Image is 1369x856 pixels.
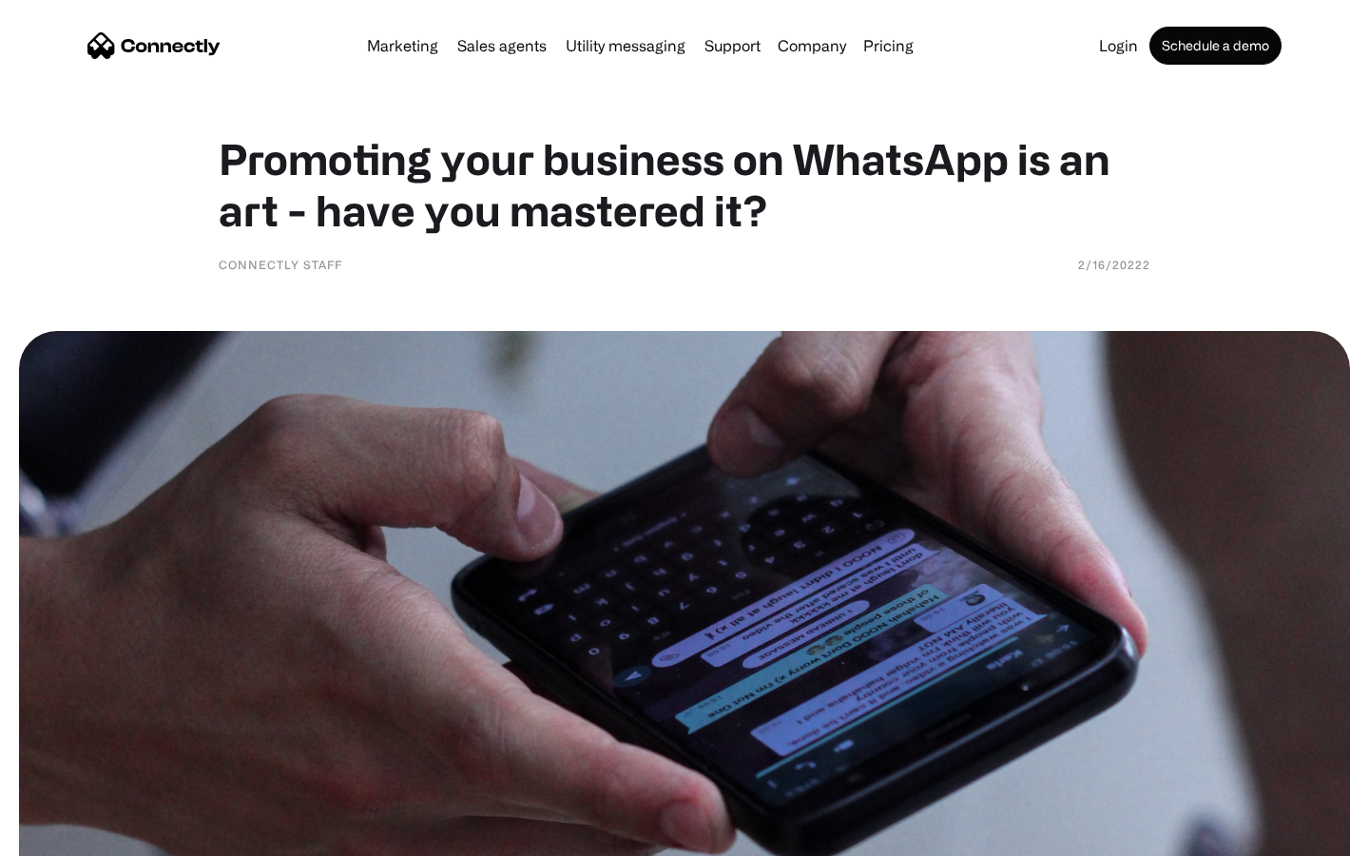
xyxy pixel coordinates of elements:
a: Marketing [359,38,446,53]
div: Connectly Staff [219,255,342,274]
div: Company [772,32,852,59]
a: home [87,31,221,60]
a: Utility messaging [558,38,693,53]
ul: Language list [38,823,114,849]
a: Sales agents [450,38,554,53]
a: Schedule a demo [1149,27,1282,65]
a: Login [1091,38,1146,53]
div: 2/16/20222 [1078,255,1150,274]
a: Pricing [856,38,921,53]
aside: Language selected: English [19,823,114,849]
h1: Promoting your business on WhatsApp is an art - have you mastered it? [219,133,1150,236]
div: Company [778,32,846,59]
a: Support [697,38,768,53]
